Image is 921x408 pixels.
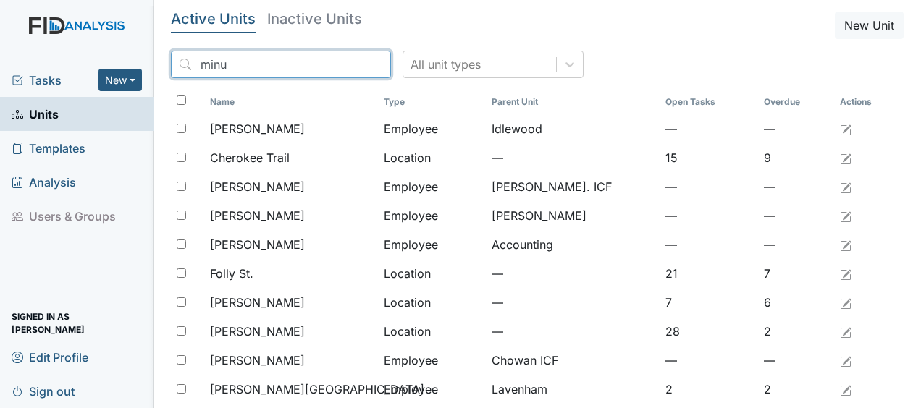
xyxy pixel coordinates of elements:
td: Accounting [486,230,660,259]
span: Edit Profile [12,346,88,368]
th: Toggle SortBy [378,90,486,114]
div: All unit types [411,56,481,73]
span: [PERSON_NAME] [210,323,305,340]
td: Idlewood [486,114,660,143]
td: — [486,317,660,346]
td: [PERSON_NAME] [486,201,660,230]
input: Toggle All Rows Selected [177,95,186,105]
td: — [758,230,835,259]
td: Location [378,288,486,317]
td: Location [378,317,486,346]
td: 2 [758,375,835,404]
button: New [98,69,142,91]
span: Analysis [12,171,76,193]
td: — [758,172,835,201]
a: Edit [840,265,851,282]
th: Toggle SortBy [204,90,378,114]
h5: Active Units [171,12,256,26]
a: Edit [840,178,851,195]
span: [PERSON_NAME] [210,207,305,224]
th: Actions [834,90,904,114]
td: — [758,346,835,375]
th: Toggle SortBy [486,90,660,114]
a: Edit [840,207,851,224]
td: Employee [378,114,486,143]
a: Tasks [12,72,98,89]
td: 7 [758,259,835,288]
td: Employee [378,230,486,259]
td: Chowan ICF [486,346,660,375]
a: Edit [840,149,851,166]
td: — [758,201,835,230]
a: Edit [840,352,851,369]
span: [PERSON_NAME] [210,236,305,253]
td: — [486,143,660,172]
span: Folly St. [210,265,253,282]
td: 2 [758,317,835,346]
span: [PERSON_NAME] [210,294,305,311]
a: Edit [840,294,851,311]
a: Edit [840,323,851,340]
td: — [486,259,660,288]
h5: Inactive Units [267,12,362,26]
td: 15 [660,143,758,172]
td: 21 [660,259,758,288]
td: — [660,172,758,201]
td: Lavenham [486,375,660,404]
th: Toggle SortBy [660,90,758,114]
td: Employee [378,375,486,404]
th: Toggle SortBy [758,90,835,114]
span: [PERSON_NAME][GEOGRAPHIC_DATA] [210,381,424,398]
td: 6 [758,288,835,317]
td: — [660,346,758,375]
td: Employee [378,346,486,375]
td: Location [378,143,486,172]
td: [PERSON_NAME]. ICF [486,172,660,201]
span: [PERSON_NAME] [210,352,305,369]
td: — [758,114,835,143]
td: — [660,201,758,230]
span: Units [12,103,59,125]
td: — [660,114,758,143]
span: Sign out [12,380,75,402]
td: — [486,288,660,317]
td: Employee [378,201,486,230]
button: New Unit [835,12,904,39]
td: 9 [758,143,835,172]
span: [PERSON_NAME] [210,178,305,195]
input: Search... [171,51,391,78]
td: Location [378,259,486,288]
td: — [660,230,758,259]
td: 7 [660,288,758,317]
td: 28 [660,317,758,346]
td: 2 [660,375,758,404]
span: Signed in as [PERSON_NAME] [12,312,142,334]
a: Edit [840,236,851,253]
span: Templates [12,137,85,159]
td: Employee [378,172,486,201]
span: [PERSON_NAME] [210,120,305,137]
span: Cherokee Trail [210,149,290,166]
a: Edit [840,120,851,137]
a: Edit [840,381,851,398]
